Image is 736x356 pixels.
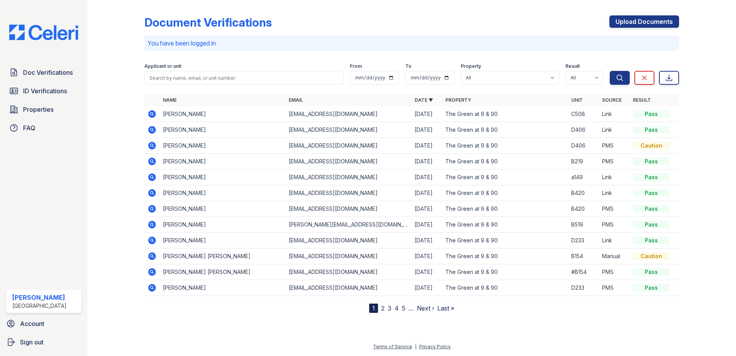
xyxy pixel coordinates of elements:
[461,63,481,69] label: Property
[568,185,599,201] td: B420
[395,304,399,312] a: 4
[633,110,670,118] div: Pass
[599,249,630,264] td: Manual
[160,170,286,185] td: [PERSON_NAME]
[23,86,67,96] span: ID Verifications
[442,122,568,138] td: The Green at 9 & 90
[568,201,599,217] td: B420
[417,304,434,312] a: Next ›
[286,201,411,217] td: [EMAIL_ADDRESS][DOMAIN_NAME]
[599,185,630,201] td: Link
[411,201,442,217] td: [DATE]
[633,173,670,181] div: Pass
[160,201,286,217] td: [PERSON_NAME]
[442,233,568,249] td: The Green at 9 & 90
[411,185,442,201] td: [DATE]
[160,264,286,280] td: [PERSON_NAME] [PERSON_NAME]
[163,97,177,103] a: Name
[12,293,67,302] div: [PERSON_NAME]
[602,97,622,103] a: Source
[286,217,411,233] td: [PERSON_NAME][EMAIL_ADDRESS][DOMAIN_NAME]
[23,68,73,77] span: Doc Verifications
[633,189,670,197] div: Pass
[286,138,411,154] td: [EMAIL_ADDRESS][DOMAIN_NAME]
[568,154,599,170] td: B219
[633,221,670,228] div: Pass
[599,217,630,233] td: PMS
[388,304,391,312] a: 3
[20,319,44,328] span: Account
[23,123,35,133] span: FAQ
[373,344,412,349] a: Terms of Service
[144,63,181,69] label: Applicant or unit
[3,316,84,331] a: Account
[609,15,679,28] a: Upload Documents
[160,154,286,170] td: [PERSON_NAME]
[599,201,630,217] td: PMS
[568,280,599,296] td: D233
[415,97,433,103] a: Date ▼
[402,304,405,312] a: 5
[599,264,630,280] td: PMS
[599,280,630,296] td: PMS
[633,237,670,244] div: Pass
[411,170,442,185] td: [DATE]
[442,138,568,154] td: The Green at 9 & 90
[144,71,344,85] input: Search by name, email, or unit number
[633,252,670,260] div: Caution
[411,122,442,138] td: [DATE]
[3,334,84,350] a: Sign out
[160,122,286,138] td: [PERSON_NAME]
[6,102,81,117] a: Properties
[599,233,630,249] td: Link
[369,304,378,313] div: 1
[12,302,67,310] div: [GEOGRAPHIC_DATA]
[599,138,630,154] td: PMS
[6,83,81,99] a: ID Verifications
[633,205,670,213] div: Pass
[442,170,568,185] td: The Green at 9 & 90
[289,97,303,103] a: Email
[568,122,599,138] td: D406
[442,217,568,233] td: The Green at 9 & 90
[419,344,451,349] a: Privacy Policy
[20,338,43,347] span: Sign out
[442,185,568,201] td: The Green at 9 & 90
[286,122,411,138] td: [EMAIL_ADDRESS][DOMAIN_NAME]
[286,185,411,201] td: [EMAIL_ADDRESS][DOMAIN_NAME]
[6,120,81,136] a: FAQ
[411,154,442,170] td: [DATE]
[6,65,81,80] a: Doc Verifications
[568,106,599,122] td: C508
[599,170,630,185] td: Link
[286,249,411,264] td: [EMAIL_ADDRESS][DOMAIN_NAME]
[633,158,670,165] div: Pass
[23,105,54,114] span: Properties
[160,217,286,233] td: [PERSON_NAME]
[411,106,442,122] td: [DATE]
[411,249,442,264] td: [DATE]
[147,39,676,48] p: You have been logged in
[633,126,670,134] div: Pass
[565,63,580,69] label: Result
[571,97,583,103] a: Unit
[160,138,286,154] td: [PERSON_NAME]
[411,280,442,296] td: [DATE]
[286,170,411,185] td: [EMAIL_ADDRESS][DOMAIN_NAME]
[599,122,630,138] td: Link
[442,201,568,217] td: The Green at 9 & 90
[411,138,442,154] td: [DATE]
[286,154,411,170] td: [EMAIL_ADDRESS][DOMAIN_NAME]
[633,284,670,292] div: Pass
[411,217,442,233] td: [DATE]
[442,280,568,296] td: The Green at 9 & 90
[568,217,599,233] td: B519
[3,25,84,40] img: CE_Logo_Blue-a8612792a0a2168367f1c8372b55b34899dd931a85d93a1a3d3e32e68fde9ad4.png
[286,280,411,296] td: [EMAIL_ADDRESS][DOMAIN_NAME]
[568,264,599,280] td: #B154
[568,170,599,185] td: a149
[160,185,286,201] td: [PERSON_NAME]
[415,344,417,349] div: |
[160,233,286,249] td: [PERSON_NAME]
[286,106,411,122] td: [EMAIL_ADDRESS][DOMAIN_NAME]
